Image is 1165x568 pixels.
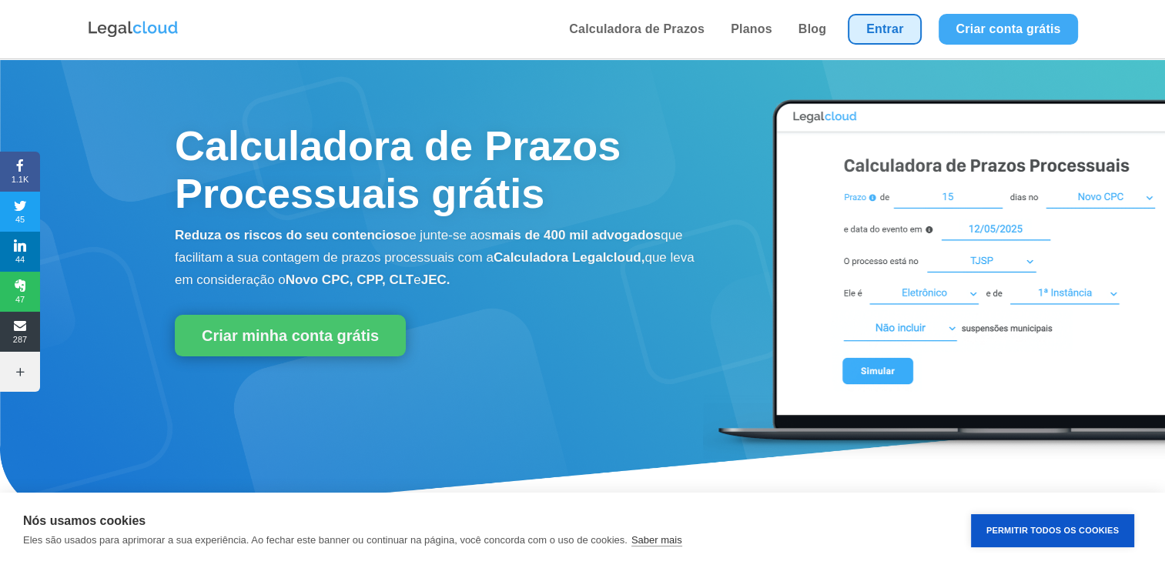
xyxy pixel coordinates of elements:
[491,228,661,242] b: mais de 400 mil advogados
[703,450,1165,463] a: Calculadora de Prazos Processuais Legalcloud
[421,272,450,287] b: JEC.
[175,228,409,242] b: Reduza os riscos do seu contencioso
[286,272,414,287] b: Novo CPC, CPP, CLT
[971,514,1134,547] button: Permitir Todos os Cookies
[631,534,682,546] a: Saber mais
[175,315,406,356] a: Criar minha conta grátis
[175,122,621,216] span: Calculadora de Prazos Processuais grátis
[703,83,1165,461] img: Calculadora de Prazos Processuais Legalcloud
[494,250,645,265] b: Calculadora Legalcloud,
[848,14,922,45] a: Entrar
[939,14,1077,45] a: Criar conta grátis
[87,19,179,39] img: Logo da Legalcloud
[23,514,146,527] strong: Nós usamos cookies
[23,534,628,546] p: Eles são usados para aprimorar a sua experiência. Ao fechar este banner ou continuar na página, v...
[175,225,699,291] p: e junte-se aos que facilitam a sua contagem de prazos processuais com a que leva em consideração o e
